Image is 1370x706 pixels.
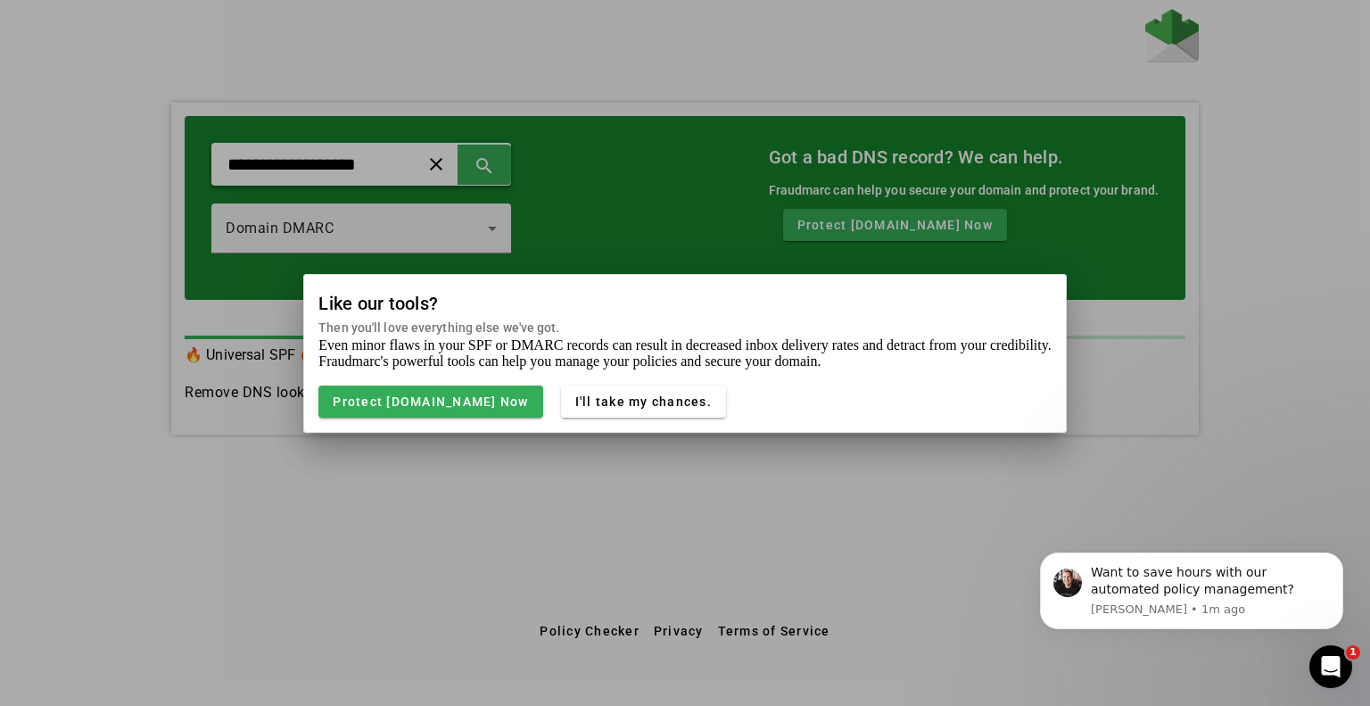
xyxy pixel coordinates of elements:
[1346,645,1360,660] span: 1
[575,395,712,409] span: I'll take my chances.
[1309,645,1352,688] iframe: Intercom live chat
[318,386,542,418] button: Protect [DOMAIN_NAME] Now
[333,395,528,409] span: Protect [DOMAIN_NAME] Now
[318,289,559,318] mat-card-title: Like our tools?
[1013,526,1370,658] iframe: Intercom notifications message
[304,337,1065,432] mat-card-content: Even minor flaws in your SPF or DMARC records can result in decreased inbox delivery rates and de...
[318,318,559,337] mat-card-subtitle: Then you'll love everything else we've got.
[561,386,726,418] button: I'll take my chances.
